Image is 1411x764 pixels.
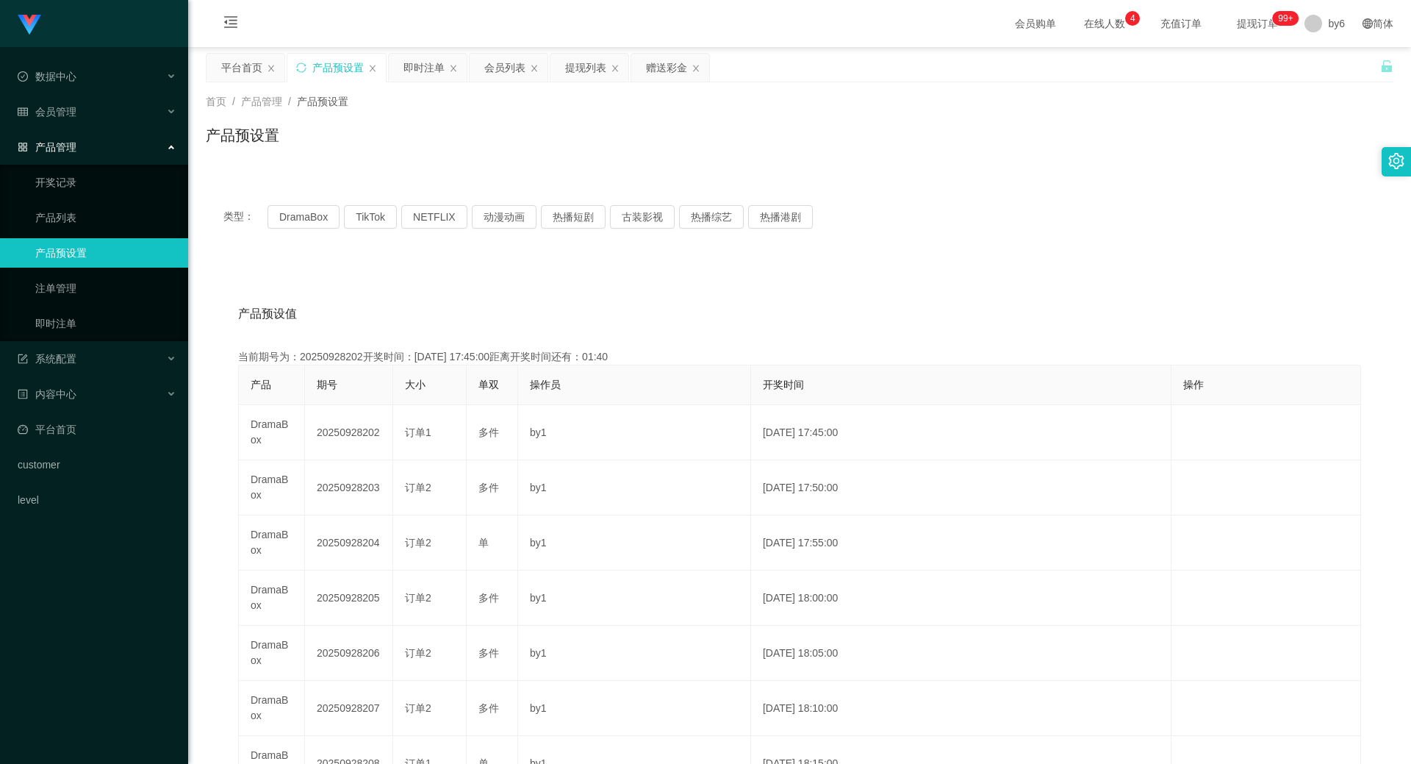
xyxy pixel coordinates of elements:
span: 提现订单 [1229,18,1285,29]
div: 即时注单 [403,54,445,82]
span: 内容中心 [18,388,76,400]
td: 20250928205 [305,571,393,626]
div: 赠送彩金 [646,54,687,82]
button: DramaBox [268,205,340,229]
i: 图标: form [18,354,28,364]
span: 开奖时间 [763,379,804,390]
div: 当前期号为：20250928202开奖时间：[DATE] 17:45:00距离开奖时间还有：01:40 [238,349,1361,365]
i: 图标: close [530,64,539,73]
td: [DATE] 18:00:00 [751,571,1171,626]
button: NETFLIX [401,205,467,229]
span: / [232,96,235,107]
i: 图标: close [267,64,276,73]
span: 订单1 [405,426,431,438]
i: 图标: menu-fold [206,1,256,48]
span: 系统配置 [18,353,76,365]
i: 图标: close [692,64,700,73]
button: 热播短剧 [541,205,606,229]
td: by1 [518,405,751,460]
i: 图标: close [611,64,620,73]
span: 订单2 [405,702,431,714]
button: 热播综艺 [679,205,744,229]
span: 产品管理 [241,96,282,107]
span: 在线人数 [1077,18,1132,29]
span: 单 [478,537,489,549]
i: 图标: profile [18,389,28,399]
span: 会员管理 [18,106,76,118]
a: level [18,485,176,515]
a: 开奖记录 [35,168,176,197]
span: 数据中心 [18,71,76,82]
td: by1 [518,460,751,515]
div: 提现列表 [565,54,606,82]
span: 订单2 [405,537,431,549]
span: 操作员 [530,379,561,390]
img: logo.9652507e.png [18,15,41,35]
span: 多件 [478,482,499,493]
td: by1 [518,626,751,681]
span: 大小 [405,379,426,390]
a: 图标: dashboard平台首页 [18,415,176,444]
td: DramaBox [239,515,305,571]
td: DramaBox [239,626,305,681]
i: 图标: appstore-o [18,142,28,152]
td: DramaBox [239,681,305,736]
i: 图标: table [18,107,28,117]
i: 图标: unlock [1380,60,1393,73]
button: 动漫动画 [472,205,536,229]
td: 20250928207 [305,681,393,736]
td: 20250928203 [305,460,393,515]
i: 图标: global [1362,18,1373,29]
span: 产品 [251,379,271,390]
td: by1 [518,571,751,626]
td: 20250928202 [305,405,393,460]
td: [DATE] 17:55:00 [751,515,1171,571]
span: 充值订单 [1153,18,1209,29]
td: DramaBox [239,460,305,515]
span: 期号 [317,379,337,390]
i: 图标: close [368,64,377,73]
button: 热播港剧 [748,205,813,229]
span: 订单2 [405,647,431,659]
button: 古装影视 [610,205,675,229]
div: 产品预设置 [312,54,364,82]
td: 20250928204 [305,515,393,571]
i: 图标: check-circle-o [18,71,28,82]
span: 产品预设置 [297,96,348,107]
td: DramaBox [239,405,305,460]
h1: 产品预设置 [206,124,279,146]
span: 订单2 [405,482,431,493]
span: 多件 [478,647,499,659]
td: 20250928206 [305,626,393,681]
td: by1 [518,515,751,571]
span: 产品管理 [18,141,76,153]
div: 平台首页 [221,54,262,82]
span: 多件 [478,426,499,438]
span: 操作 [1183,379,1204,390]
td: [DATE] 17:45:00 [751,405,1171,460]
sup: 334 [1272,11,1299,26]
i: 图标: setting [1388,153,1404,169]
span: 类型： [223,205,268,229]
span: 订单2 [405,592,431,604]
td: [DATE] 18:05:00 [751,626,1171,681]
a: 产品列表 [35,203,176,232]
td: by1 [518,681,751,736]
p: 4 [1130,11,1135,26]
span: 单双 [478,379,499,390]
span: 多件 [478,592,499,604]
span: / [288,96,291,107]
div: 会员列表 [484,54,525,82]
i: 图标: close [449,64,458,73]
span: 首页 [206,96,226,107]
a: 注单管理 [35,274,176,303]
a: customer [18,450,176,479]
a: 产品预设置 [35,238,176,268]
i: 图标: sync [296,63,306,73]
span: 产品预设值 [238,305,297,323]
a: 即时注单 [35,309,176,338]
button: TikTok [344,205,397,229]
td: DramaBox [239,571,305,626]
sup: 4 [1125,11,1140,26]
td: [DATE] 18:10:00 [751,681,1171,736]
